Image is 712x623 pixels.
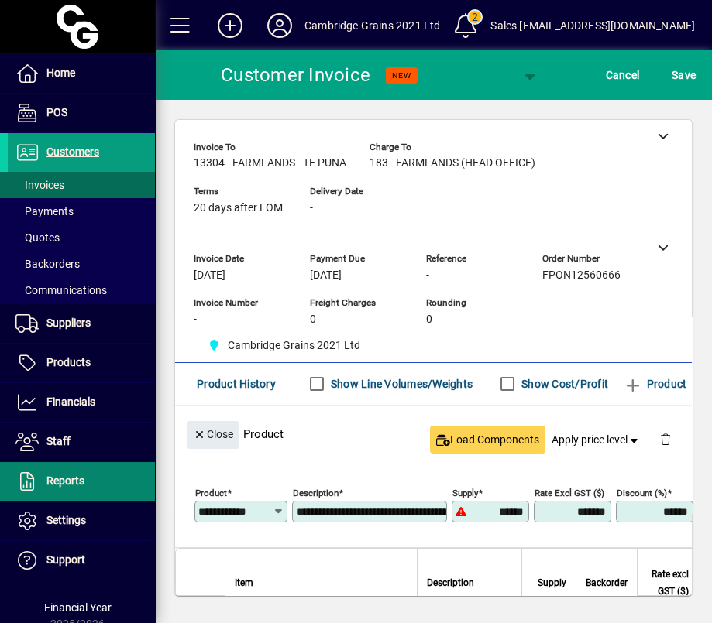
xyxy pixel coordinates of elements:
button: Product History [191,370,282,398]
app-page-header-button: Delete [647,432,684,446]
a: Communications [8,277,155,303]
span: ave [672,63,696,87]
span: Staff [46,435,71,447]
span: Settings [46,514,86,526]
span: Cancel [606,63,640,87]
span: [DATE] [310,269,342,282]
span: Freight Charges [310,298,403,308]
mat-label: Rate excl GST ($) [535,487,604,498]
div: Customer Invoice [221,63,370,87]
a: Invoices [8,172,155,198]
button: Save [668,61,700,89]
span: POS [46,106,67,118]
span: Item [235,574,253,591]
button: Profile [255,12,304,39]
span: Supply [538,574,566,591]
div: Cambridge Grains 2021 Ltd [304,13,440,38]
span: - [426,269,429,282]
span: Product [624,371,686,396]
span: Home [46,67,75,79]
button: Add [205,12,255,39]
div: Product [175,406,692,462]
app-page-header-button: Close [183,427,243,441]
a: Reports [8,462,155,501]
button: Delete [647,421,684,458]
span: Communications [15,284,107,296]
span: Cambridge Grains 2021 Ltd [228,337,360,354]
span: 0 [310,313,316,326]
a: Products [8,344,155,382]
span: Close [193,422,233,447]
span: 13304 - FARMLANDS - TE PUNA [194,157,346,169]
a: Support [8,541,155,580]
a: Financials [8,383,155,422]
a: POS [8,94,155,132]
a: Suppliers [8,304,155,343]
span: Financial Year [44,601,112,614]
button: Cancel [602,61,644,89]
span: Backorders [15,258,80,270]
mat-label: Supply [452,487,478,498]
span: Suppliers [46,317,91,329]
button: Product [616,370,694,398]
span: 183 - FARMLANDS (HEAD OFFICE) [370,157,535,169]
span: NEW [392,70,411,80]
mat-label: Discount (%) [617,487,667,498]
span: Products [46,356,91,368]
button: Close [187,421,239,449]
span: Support [46,553,85,566]
span: Load Components [436,432,539,448]
span: Description [427,574,474,591]
span: - [310,202,313,214]
span: Quotes [15,231,60,244]
span: Reports [46,474,84,487]
span: Backorder [586,574,628,591]
mat-label: Product [195,487,227,498]
span: Payments [15,205,74,217]
button: Apply price level [545,426,648,454]
span: Terms [194,187,287,197]
span: 0 [426,313,432,326]
span: [DATE] [194,269,225,282]
span: Rounding [426,298,519,308]
span: Invoice number [194,298,287,308]
a: Quotes [8,224,155,251]
span: S [672,69,678,81]
a: Settings [8,501,155,540]
span: Apply price level [552,432,641,448]
span: Cambridge Grains 2021 Ltd [201,336,366,355]
button: Load Components [430,426,545,454]
label: Show Line Volumes/Weights [328,376,473,392]
span: Delivery Date [310,187,403,197]
a: Home [8,54,155,93]
a: Backorders [8,251,155,277]
a: Staff [8,423,155,461]
span: Customers [46,145,99,158]
div: Sales [EMAIL_ADDRESS][DOMAIN_NAME] [490,13,695,38]
span: 20 days after EOM [194,202,283,214]
span: Financials [46,395,95,408]
span: Product History [197,371,276,396]
label: Show Cost/Profit [518,376,608,392]
span: Rate excl GST ($) [647,566,689,600]
a: Payments [8,198,155,224]
mat-label: Description [293,487,339,498]
span: Invoices [15,179,64,191]
span: FPON12560666 [542,269,621,282]
span: - [194,313,197,326]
